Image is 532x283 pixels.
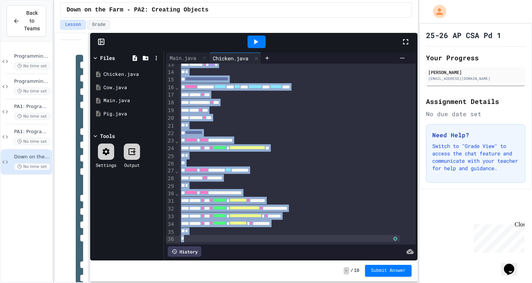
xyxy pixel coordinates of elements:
div: [EMAIL_ADDRESS][DOMAIN_NAME] [428,76,523,81]
div: Main.java [166,54,200,62]
span: No time set [14,163,50,170]
div: 19 [166,107,175,115]
button: Lesson [60,20,86,30]
div: 26 [166,160,175,168]
div: Chat with us now!Close [3,3,51,47]
div: 35 [166,229,175,236]
div: Cow.java [103,84,161,91]
div: No due date set [426,110,525,118]
button: Back to Teams [7,5,46,37]
div: Chicken.java [209,54,252,62]
h3: Need Help? [432,131,519,139]
div: 25 [166,153,175,160]
span: No time set [14,88,50,95]
div: My Account [425,3,448,20]
span: PA1: Program #4 [14,129,51,135]
span: PA1: Program #3 [14,104,51,110]
div: 33 [166,213,175,221]
div: [PERSON_NAME] [428,69,523,75]
span: / [351,268,353,274]
div: 36 [166,236,175,243]
span: Fold line [175,168,179,174]
div: 28 [166,175,175,183]
div: 22 [166,130,175,138]
span: Submit Answer [371,268,406,274]
span: Down on the Farm - PA2: Creating Objects [14,154,51,160]
div: Main.java [103,97,161,104]
div: 18 [166,99,175,107]
iframe: chat widget [471,221,525,253]
span: 10 [354,268,359,274]
div: 32 [166,205,175,213]
div: 31 [166,198,175,205]
div: Settings [96,162,116,168]
div: Files [100,54,115,62]
div: 27 [166,167,175,175]
span: Fold line [175,191,179,196]
div: 29 [166,183,175,190]
div: 30 [166,190,175,198]
button: Grade [87,20,110,30]
div: 21 [166,122,175,130]
h2: Assignment Details [426,96,525,107]
div: 24 [166,145,175,153]
div: Main.java [166,53,209,64]
button: Submit Answer [365,265,412,277]
div: 13 [166,61,175,69]
div: Output [124,162,140,168]
span: Fold line [175,84,179,90]
iframe: chat widget [501,253,525,276]
span: - [344,267,349,274]
span: No time set [14,113,50,120]
div: Chicken.java [103,71,161,78]
h2: Your Progress [426,53,525,63]
span: Programming Assignment 1: Program #2 [14,78,51,85]
div: 23 [166,137,175,145]
div: 14 [166,69,175,76]
span: No time set [14,63,50,70]
div: 17 [166,91,175,99]
p: Switch to "Grade View" to access the chat feature and communicate with your teacher for help and ... [432,142,519,172]
div: 16 [166,84,175,92]
div: Chicken.java [209,53,261,64]
span: No time set [14,138,50,145]
span: Fold line [175,138,179,144]
div: 34 [166,221,175,229]
div: History [168,246,201,257]
span: Back to Teams [24,9,40,33]
span: Programming Assignment 1 (Unit 1 Lessons 1-3): My First Programs [14,53,51,60]
div: Tools [100,132,115,140]
span: Down on the Farm - PA2: Creating Objects [66,6,208,14]
div: Pig.java [103,110,161,118]
div: 20 [166,115,175,122]
h1: 25-26 AP CSA Pd 1 [426,30,501,40]
div: 15 [166,76,175,84]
